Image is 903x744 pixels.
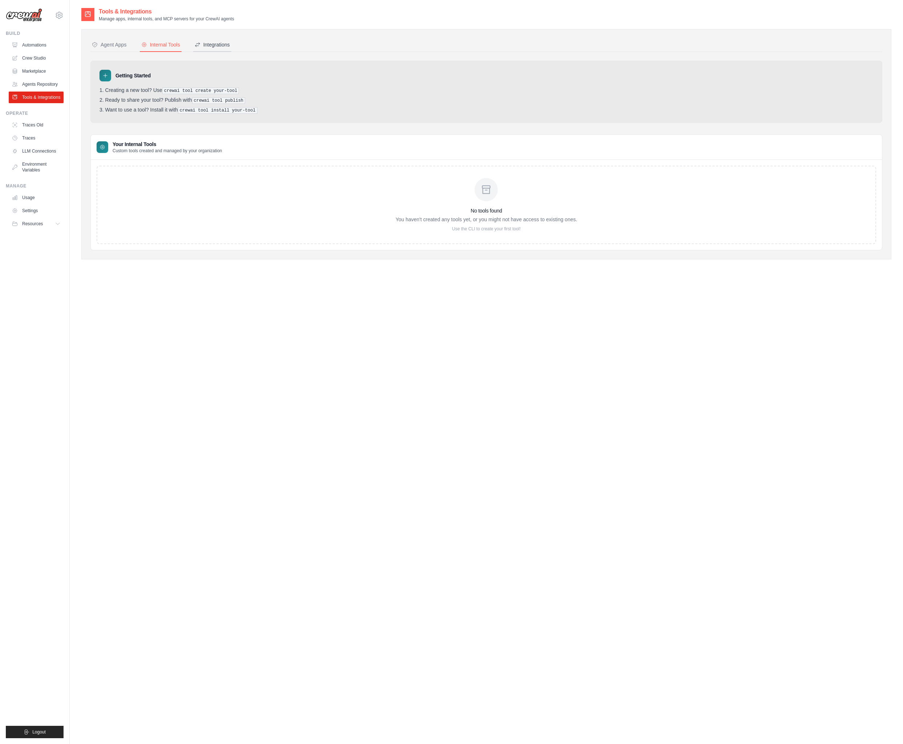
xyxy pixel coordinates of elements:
button: Integrations [193,38,231,52]
button: Resources [9,218,64,230]
div: Manage [6,183,64,189]
li: Creating a new tool? Use [99,87,873,94]
a: Automations [9,39,64,51]
a: LLM Connections [9,145,64,157]
div: Agent Apps [92,41,127,48]
pre: crewai tool create your-tool [162,88,239,94]
pre: crewai tool install your-tool [178,107,257,114]
div: Build [6,31,64,36]
a: Marketplace [9,65,64,77]
a: Crew Studio [9,52,64,64]
h2: Tools & Integrations [99,7,234,16]
a: Environment Variables [9,158,64,176]
h3: Getting Started [115,72,151,79]
img: Logo [6,8,42,22]
h3: Your Internal Tools [113,141,222,148]
a: Traces [9,132,64,144]
div: Internal Tools [141,41,180,48]
a: Agents Repository [9,78,64,90]
span: Logout [32,729,46,735]
span: Resources [22,221,43,227]
p: You haven't created any tools yet, or you might not have access to existing ones. [395,216,577,223]
a: Tools & Integrations [9,92,64,103]
p: Manage apps, internal tools, and MCP servers for your CrewAI agents [99,16,234,22]
li: Ready to share your tool? Publish with [99,97,873,104]
button: Agent Apps [90,38,128,52]
p: Custom tools created and managed by your organization [113,148,222,154]
div: Operate [6,110,64,116]
button: Internal Tools [140,38,182,52]
a: Traces Old [9,119,64,131]
li: Want to use a tool? Install it with [99,107,873,114]
button: Logout [6,726,64,738]
p: Use the CLI to create your first tool! [395,226,577,232]
h3: No tools found [395,207,577,214]
a: Settings [9,205,64,217]
pre: crewai tool publish [192,97,245,104]
div: Integrations [195,41,230,48]
a: Usage [9,192,64,203]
